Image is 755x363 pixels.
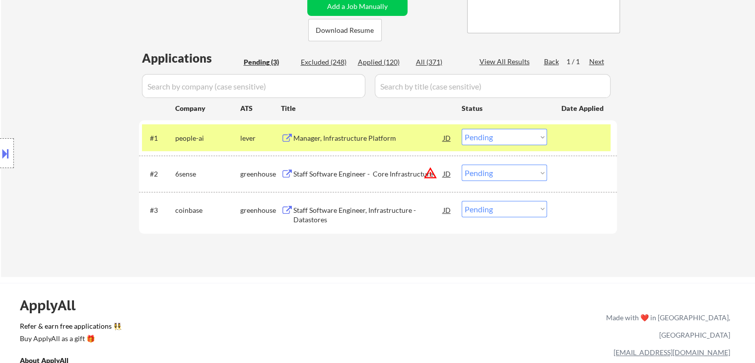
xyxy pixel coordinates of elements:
div: JD [442,201,452,219]
div: Made with ❤️ in [GEOGRAPHIC_DATA], [GEOGRAPHIC_DATA] [602,309,730,344]
div: Buy ApplyAll as a gift 🎁 [20,335,119,342]
div: Excluded (248) [301,57,350,67]
div: Applications [142,52,240,64]
a: Refer & earn free applications 👯‍♀️ [20,323,399,333]
a: Buy ApplyAll as a gift 🎁 [20,333,119,346]
div: ApplyAll [20,297,87,314]
div: Status [462,99,547,117]
div: 6sense [175,169,240,179]
div: ATS [240,103,281,113]
div: Staff Software Engineer, Infrastructure - Datastores [293,205,443,225]
button: warning_amber [423,166,437,180]
div: greenhouse [240,169,281,179]
div: JD [442,165,452,182]
div: Title [281,103,452,113]
div: All (371) [416,57,466,67]
div: Date Applied [561,103,605,113]
input: Search by company (case sensitive) [142,74,365,98]
div: Next [589,57,605,67]
div: View All Results [480,57,533,67]
div: Staff Software Engineer - Core Infrastructure [293,169,443,179]
div: lever [240,133,281,143]
div: coinbase [175,205,240,215]
a: [EMAIL_ADDRESS][DOMAIN_NAME] [614,348,730,357]
div: JD [442,129,452,147]
div: greenhouse [240,205,281,215]
input: Search by title (case sensitive) [375,74,611,98]
button: Download Resume [308,19,382,41]
div: Back [544,57,560,67]
div: Applied (120) [358,57,408,67]
div: 1 / 1 [566,57,589,67]
div: people-ai [175,133,240,143]
div: Pending (3) [244,57,293,67]
div: Company [175,103,240,113]
div: Manager, Infrastructure Platform [293,133,443,143]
